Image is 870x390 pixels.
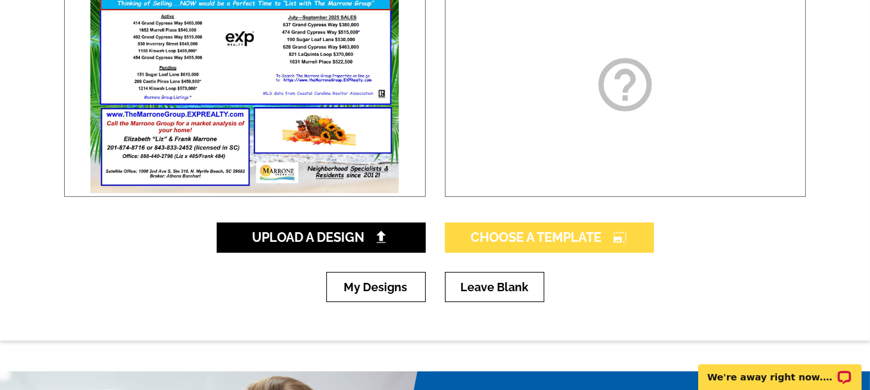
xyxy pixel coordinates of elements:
a: Choose A Templatephoto_size_select_large [445,223,654,253]
a: Upload A Design [217,223,426,253]
span: Upload A Design [252,230,390,245]
iframe: LiveChat chat widget [690,350,870,390]
span: Choose A Template [471,230,628,245]
a: Leave Blank [445,272,544,302]
a: My Designs [326,272,426,302]
i: photo_size_select_large [614,231,628,244]
i: help_outline [593,53,657,117]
